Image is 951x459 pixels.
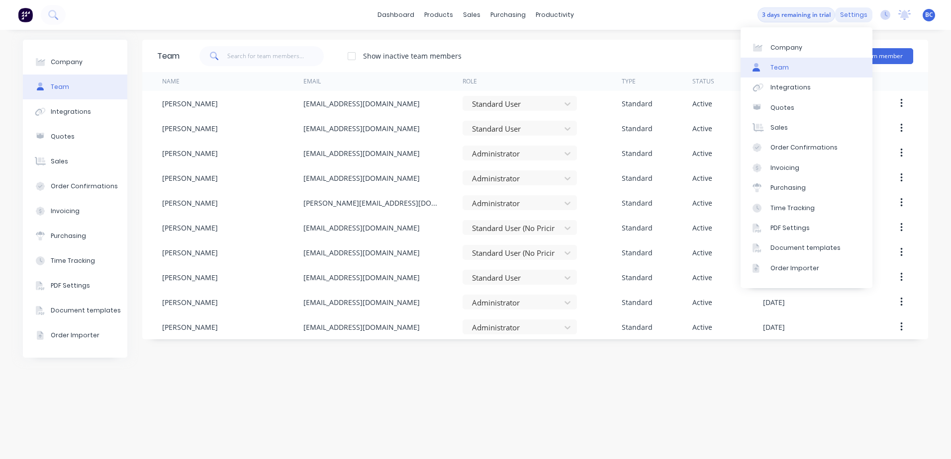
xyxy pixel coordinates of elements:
[23,248,127,273] button: Time Tracking
[741,98,872,118] a: Quotes
[531,7,579,22] div: productivity
[692,272,712,283] div: Active
[692,322,712,332] div: Active
[419,7,458,22] div: products
[692,77,714,86] div: Status
[840,48,913,64] button: Add team member
[692,198,712,208] div: Active
[51,207,80,216] div: Invoicing
[622,198,653,208] div: Standard
[51,281,90,290] div: PDF Settings
[23,50,127,75] button: Company
[622,322,653,332] div: Standard
[741,218,872,238] a: PDF Settings
[303,98,420,109] div: [EMAIL_ADDRESS][DOMAIN_NAME]
[741,258,872,278] a: Order Importer
[51,182,118,191] div: Order Confirmations
[770,43,802,52] div: Company
[18,7,33,22] img: Factory
[303,272,420,283] div: [EMAIL_ADDRESS][DOMAIN_NAME]
[51,256,95,265] div: Time Tracking
[622,297,653,307] div: Standard
[692,247,712,258] div: Active
[23,174,127,199] button: Order Confirmations
[51,107,91,116] div: Integrations
[770,123,788,132] div: Sales
[23,323,127,348] button: Order Importer
[363,51,462,61] div: Show inactive team members
[741,58,872,77] a: Team
[770,224,810,232] div: PDF Settings
[373,7,419,22] a: dashboard
[770,243,841,252] div: Document templates
[303,173,420,183] div: [EMAIL_ADDRESS][DOMAIN_NAME]
[303,77,321,86] div: Email
[692,148,712,158] div: Active
[23,149,127,174] button: Sales
[770,163,799,172] div: Invoicing
[303,297,420,307] div: [EMAIL_ADDRESS][DOMAIN_NAME]
[741,178,872,198] a: Purchasing
[741,138,872,157] a: Order Confirmations
[485,7,531,22] div: purchasing
[162,198,218,208] div: [PERSON_NAME]
[162,297,218,307] div: [PERSON_NAME]
[23,199,127,224] button: Invoicing
[51,157,68,166] div: Sales
[692,173,712,183] div: Active
[162,123,218,134] div: [PERSON_NAME]
[303,322,420,332] div: [EMAIL_ADDRESS][DOMAIN_NAME]
[303,247,420,258] div: [EMAIL_ADDRESS][DOMAIN_NAME]
[770,143,838,152] div: Order Confirmations
[162,272,218,283] div: [PERSON_NAME]
[741,158,872,178] a: Invoicing
[162,77,180,86] div: Name
[741,37,872,57] a: Company
[162,223,218,233] div: [PERSON_NAME]
[162,322,218,332] div: [PERSON_NAME]
[157,50,180,62] div: Team
[162,173,218,183] div: [PERSON_NAME]
[692,297,712,307] div: Active
[622,173,653,183] div: Standard
[23,224,127,248] button: Purchasing
[622,223,653,233] div: Standard
[763,322,785,332] div: [DATE]
[770,183,806,192] div: Purchasing
[23,298,127,323] button: Document templates
[763,297,785,307] div: [DATE]
[741,77,872,97] a: Integrations
[162,247,218,258] div: [PERSON_NAME]
[758,7,835,22] button: 3 days remaining in trial
[622,77,636,86] div: Type
[51,82,69,91] div: Team
[741,118,872,138] a: Sales
[622,247,653,258] div: Standard
[692,223,712,233] div: Active
[770,83,811,92] div: Integrations
[925,10,933,19] span: BC
[303,148,420,158] div: [EMAIL_ADDRESS][DOMAIN_NAME]
[51,58,83,67] div: Company
[622,148,653,158] div: Standard
[51,132,75,141] div: Quotes
[741,238,872,258] a: Document templates
[51,231,86,240] div: Purchasing
[622,272,653,283] div: Standard
[770,264,819,273] div: Order Importer
[23,273,127,298] button: PDF Settings
[463,77,477,86] div: Role
[23,124,127,149] button: Quotes
[741,198,872,218] a: Time Tracking
[23,99,127,124] button: Integrations
[51,331,99,340] div: Order Importer
[51,306,121,315] div: Document templates
[622,123,653,134] div: Standard
[770,63,789,72] div: Team
[622,98,653,109] div: Standard
[303,223,420,233] div: [EMAIL_ADDRESS][DOMAIN_NAME]
[23,75,127,99] button: Team
[303,198,443,208] div: [PERSON_NAME][EMAIL_ADDRESS][DOMAIN_NAME]
[458,7,485,22] div: sales
[162,98,218,109] div: [PERSON_NAME]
